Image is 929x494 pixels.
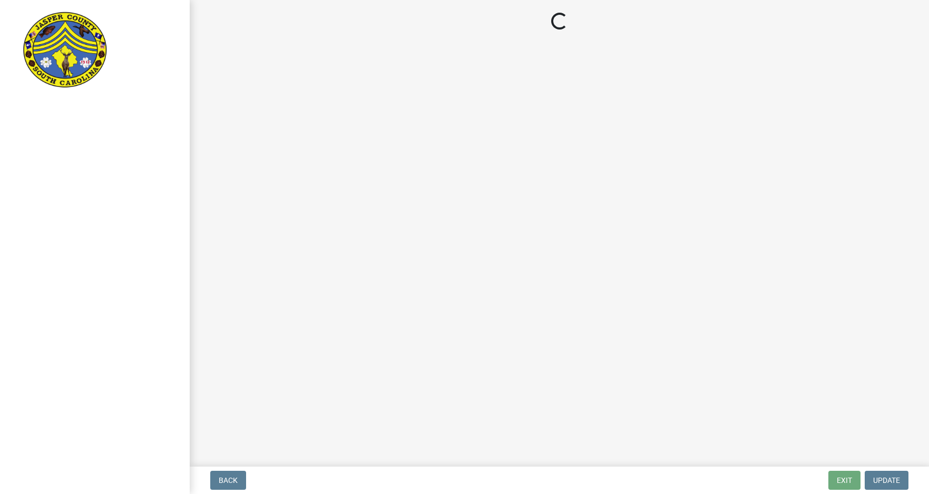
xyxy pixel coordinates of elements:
img: Jasper County, South Carolina [21,11,109,90]
button: Exit [828,471,860,490]
button: Update [865,471,908,490]
button: Back [210,471,246,490]
span: Back [219,476,238,485]
span: Update [873,476,900,485]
